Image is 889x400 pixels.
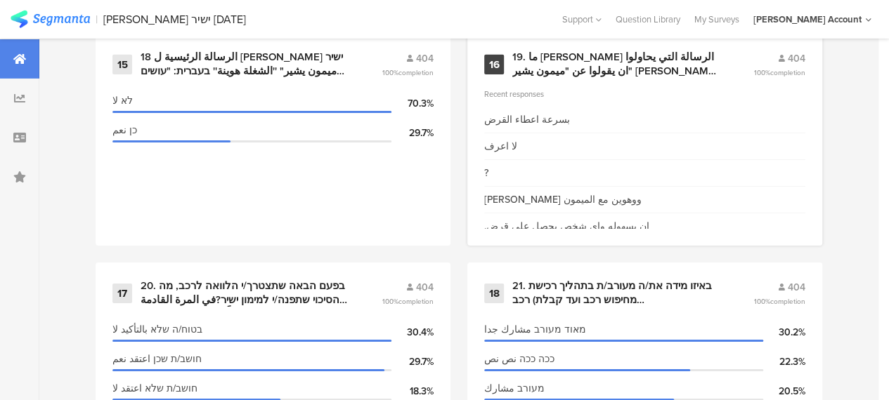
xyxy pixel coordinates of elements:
div: 29.7% [391,126,434,140]
div: 21. באיזו מידה את/ה מעורב/ת בתהליך רכישת רכב (מחיפוש רכב ועד קבלת [PERSON_NAME] וקנייה), עד כמה א... [512,279,720,307]
span: 100% [754,296,805,307]
span: 100% [754,67,805,78]
div: 20.5% [763,384,805,399]
span: 404 [788,51,805,66]
div: لا اعرف [484,139,517,154]
a: My Surveys [687,13,746,26]
span: 404 [416,280,434,295]
span: מעורב مشارك [484,381,545,396]
span: completion [398,67,434,78]
span: כן نعم [112,123,137,138]
div: Recent responses [484,88,805,100]
span: ככה ככה نص نص [484,352,554,366]
div: 22.3% [763,354,805,369]
div: 30.4% [391,325,434,340]
span: 100% [382,67,434,78]
span: בטוח/ה שלא بالتأكيد لا [112,322,202,337]
div: 18 الرسالة الرئيسية ل [PERSON_NAME] ישיר "ميمون يشير" ''الشغلة هوينة'' בעברית: "עושים את זה פשוט"... [141,51,348,78]
div: 30.2% [763,325,805,340]
div: 15 [112,55,132,74]
a: Question Library [609,13,687,26]
span: חושב/ת שלא اعتقد لا [112,381,197,396]
div: 17 [112,284,132,303]
div: [PERSON_NAME] ישיר [DATE] [103,13,246,26]
div: بسرعة اعطاء القرض [484,112,570,127]
span: completion [770,67,805,78]
span: 404 [788,280,805,295]
div: Support [562,8,602,30]
span: completion [398,296,434,307]
span: 100% [382,296,434,307]
img: segmanta logo [11,11,90,28]
div: 18 [484,284,504,303]
span: 404 [416,51,434,66]
div: 18.3% [391,384,434,399]
span: חושב/ת שכן اعتقد نعم [112,352,202,366]
div: 20. בפעם הבאה שתצטרך/י הלוואה לרכב, מה הסיכוי שתפנה/י למימון ישיר?في المرة القادمة التي ستحتاج قر... [141,279,348,307]
div: 70.3% [391,96,434,111]
div: 19. ما [PERSON_NAME] الرسالة التي يحاولوا ان يقولوا عن "ميمون يشير" [PERSON_NAME] ישיר من خلال ال... [512,51,720,78]
span: completion [770,296,805,307]
div: 16 [484,55,504,74]
div: [PERSON_NAME] ووهوين مع الميمون [484,192,642,207]
div: [PERSON_NAME] Account [753,13,862,26]
div: 29.7% [391,354,434,369]
div: ? [484,166,488,180]
span: לא لا [112,93,133,108]
span: מאוד מעורב مشارك جدا [484,322,586,337]
div: .ان بسهوله واي شخص يحصل على قرض [484,219,649,234]
div: | [96,11,98,27]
